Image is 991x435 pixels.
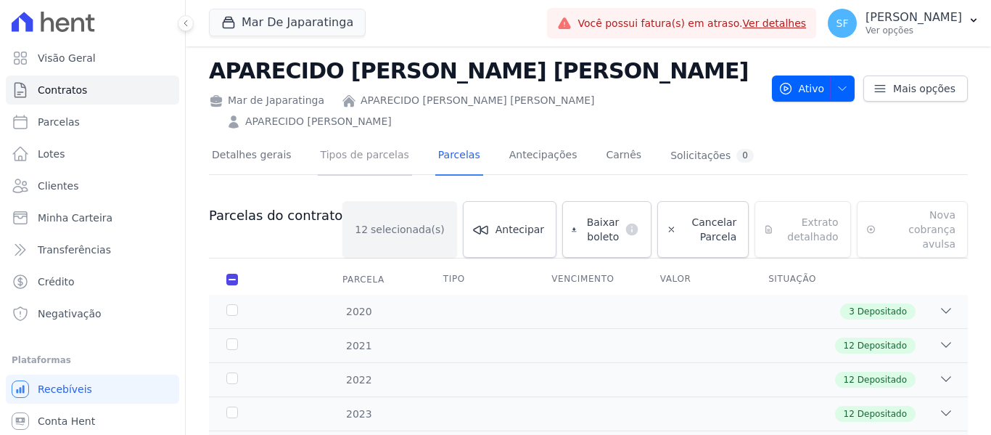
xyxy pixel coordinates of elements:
div: Parcela [325,265,402,294]
span: Você possui fatura(s) em atraso. [577,16,806,31]
a: Transferências [6,235,179,264]
th: Situação [751,264,859,295]
a: Negativação [6,299,179,328]
span: 3 [849,305,855,318]
span: Lotes [38,147,65,161]
a: Mais opções [863,76,968,102]
button: Ativo [772,76,855,102]
span: Recebíveis [38,382,92,397]
a: Ver detalhes [743,17,807,29]
p: [PERSON_NAME] [865,10,962,25]
a: Antecipar [463,201,556,258]
a: Parcelas [435,137,483,176]
a: Lotes [6,139,179,168]
span: Cancelar Parcela [682,215,736,244]
div: Solicitações [670,149,754,163]
a: Minha Carteira [6,203,179,232]
a: Cancelar Parcela [657,201,749,258]
div: Plataformas [12,351,173,369]
a: Contratos [6,76,179,105]
a: Carnês [603,137,644,176]
span: Ativo [778,76,825,102]
a: Detalhes gerais [209,137,295,176]
h3: Parcelas do contrato [209,207,342,224]
div: 0 [736,149,754,163]
span: Depositado [858,407,907,420]
span: Minha Carteira [38,211,112,225]
span: Depositado [858,339,907,352]
th: Tipo [426,264,534,295]
h2: APARECIDO [PERSON_NAME] [PERSON_NAME] [209,54,760,87]
span: 12 [844,373,855,386]
span: Transferências [38,243,111,257]
span: 12 [355,222,368,237]
a: Visão Geral [6,44,179,73]
button: SF [PERSON_NAME] Ver opções [816,3,991,44]
span: 12 [844,339,855,352]
span: Crédito [38,275,75,289]
a: Clientes [6,171,179,200]
a: APARECIDO [PERSON_NAME] [PERSON_NAME] [361,93,594,108]
span: Depositado [858,305,907,318]
span: SF [836,18,849,28]
span: Antecipar [495,222,544,237]
th: Vencimento [534,264,642,295]
span: Conta Hent [38,414,95,428]
button: Mar De Japaratinga [209,9,366,36]
a: Recebíveis [6,375,179,404]
span: Parcelas [38,115,80,129]
th: Valor [643,264,751,295]
a: Antecipações [506,137,580,176]
div: Mar de Japaratinga [209,93,324,108]
a: Crédito [6,267,179,296]
span: selecionada(s) [371,222,445,237]
p: Ver opções [865,25,962,36]
span: Visão Geral [38,51,96,65]
span: 12 [844,407,855,420]
span: Mais opções [893,81,955,96]
span: Clientes [38,179,78,193]
span: Depositado [858,373,907,386]
a: Solicitações0 [667,137,757,176]
a: Parcelas [6,107,179,137]
a: Tipos de parcelas [318,137,412,176]
span: Contratos [38,83,87,97]
a: APARECIDO [PERSON_NAME] [245,114,392,129]
span: Negativação [38,306,102,321]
